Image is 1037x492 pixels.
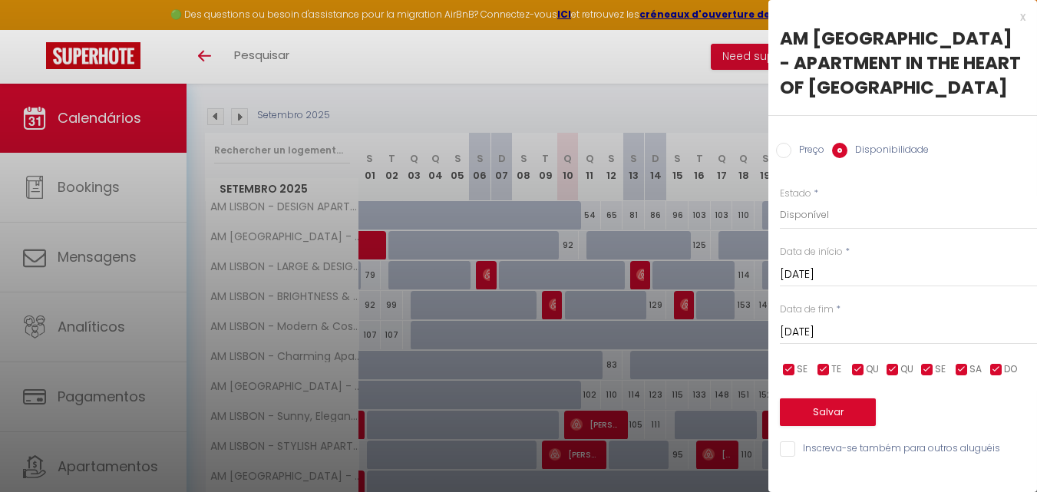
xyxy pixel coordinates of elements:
[791,143,824,160] label: Preço
[797,362,807,377] span: SE
[780,398,876,426] button: Salvar
[866,362,879,377] span: QU
[831,362,841,377] span: TE
[768,8,1025,26] div: x
[1004,362,1017,377] span: DO
[969,362,982,377] span: SA
[935,362,946,377] span: SE
[780,245,843,259] label: Data de início
[780,302,834,317] label: Data de fim
[900,362,913,377] span: QU
[847,143,929,160] label: Disponibilidade
[780,26,1025,100] div: AM [GEOGRAPHIC_DATA] - APARTMENT IN THE HEART OF [GEOGRAPHIC_DATA]
[780,187,811,201] label: Estado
